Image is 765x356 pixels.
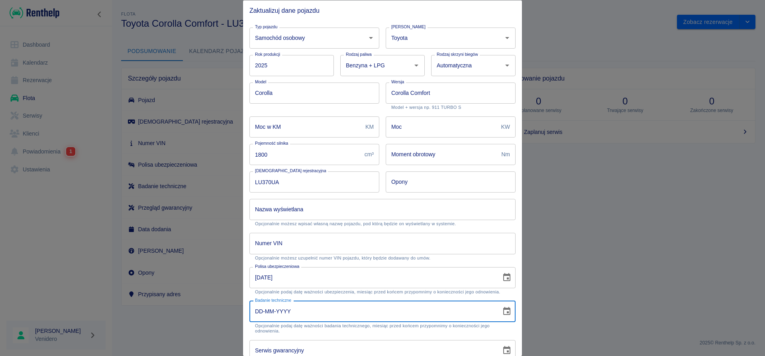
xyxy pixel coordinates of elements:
[249,6,516,14] span: Zaktualizuj dane pojazdu
[255,24,277,30] label: Typ pojazdu
[502,60,513,71] button: Otwórz
[344,58,399,72] input: Diesel
[391,24,426,30] label: [PERSON_NAME]
[249,82,379,103] input: 911
[255,289,510,294] p: Opcjonalnie podaj datę ważności ubezpieczenia, miesiąc przed końcem przypomnimy o konieczności je...
[255,140,288,146] label: Pojemność silnika
[255,221,510,226] p: Opcjonalnie możesz wpisać własną nazwę pojazdu, pod którą będzie on wyświetlany w systemie.
[365,150,374,159] p: cm³
[501,150,510,159] p: Nm
[255,323,510,333] p: Opcjonalnie podaj datę ważności badania technicznego, miesiąc przed końcem przypomnimy o konieczn...
[437,51,478,57] label: Rodzaj skrzyni biegów
[346,51,372,57] label: Rodzaj paliwa
[253,31,353,45] input: Typ pojazdu
[255,79,266,85] label: Model
[389,31,490,45] input: Porsche
[255,263,299,269] label: Polisa ubezpieczeniowa
[255,168,326,174] label: [DEMOGRAPHIC_DATA] rejestracyjna
[249,233,516,254] input: 1J4FA29P4YP728937
[365,32,377,43] button: Otwórz
[255,255,510,260] p: Opcjonalnie możesz uzupełnić numer VIN pojazdu, który będzie dodawany do umów.
[249,171,379,193] input: G0RTHLP
[249,301,496,322] input: DD-MM-YYYY
[255,297,291,303] label: Badanie techniczne
[249,199,516,220] input: Porsche 911 Turbo 2021 Akrapovič mod
[501,122,510,131] p: KW
[386,171,516,193] input: Michelin Pilot Sport 4 S 245/35 R20
[391,79,404,85] label: Wersja
[502,32,513,43] button: Otwórz
[411,60,422,71] button: Otwórz
[386,82,516,103] input: Turbo S
[499,269,515,285] button: Choose date, selected date is 17 lip 2026
[499,303,515,319] button: Choose date
[249,267,496,288] input: DD-MM-YYYY
[391,104,510,110] p: Model + wersja np. 911 TURBO S
[255,51,280,57] label: Rok produkcji
[365,122,374,131] p: KM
